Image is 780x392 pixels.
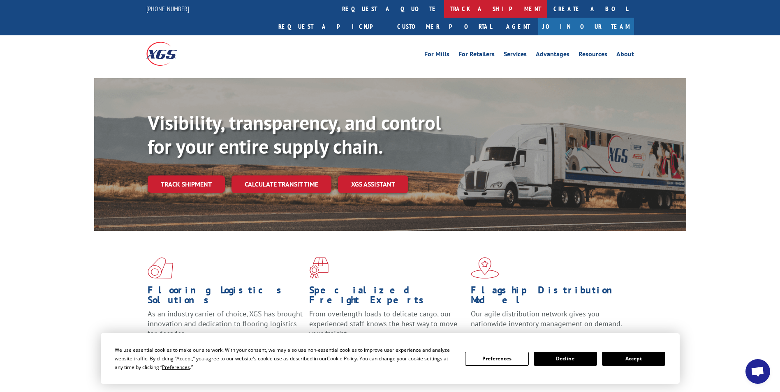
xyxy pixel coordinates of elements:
h1: Flagship Distribution Model [471,285,626,309]
img: xgs-icon-flagship-distribution-model-red [471,257,499,279]
div: We use essential cookies to make our site work. With your consent, we may also use non-essential ... [115,346,455,371]
a: For Mills [424,51,449,60]
h1: Specialized Freight Experts [309,285,465,309]
a: Services [504,51,527,60]
a: Calculate transit time [231,175,331,193]
a: Customer Portal [391,18,498,35]
a: [PHONE_NUMBER] [146,5,189,13]
button: Accept [602,352,665,366]
a: Resources [579,51,607,60]
span: Cookie Policy [327,355,357,362]
button: Preferences [465,352,528,366]
a: For Retailers [458,51,495,60]
div: Open chat [745,359,770,384]
a: Advantages [536,51,569,60]
a: Request a pickup [272,18,391,35]
span: As an industry carrier of choice, XGS has brought innovation and dedication to flooring logistics... [148,309,303,338]
span: Preferences [162,364,190,371]
h1: Flooring Logistics Solutions [148,285,303,309]
a: Join Our Team [538,18,634,35]
a: About [616,51,634,60]
a: Agent [498,18,538,35]
img: xgs-icon-focused-on-flooring-red [309,257,329,279]
div: Cookie Consent Prompt [101,333,680,384]
b: Visibility, transparency, and control for your entire supply chain. [148,110,441,159]
span: Our agile distribution network gives you nationwide inventory management on demand. [471,309,622,328]
img: xgs-icon-total-supply-chain-intelligence-red [148,257,173,279]
a: XGS ASSISTANT [338,175,408,193]
a: Track shipment [148,175,225,193]
p: From overlength loads to delicate cargo, our experienced staff knows the best way to move your fr... [309,309,465,346]
button: Decline [534,352,597,366]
